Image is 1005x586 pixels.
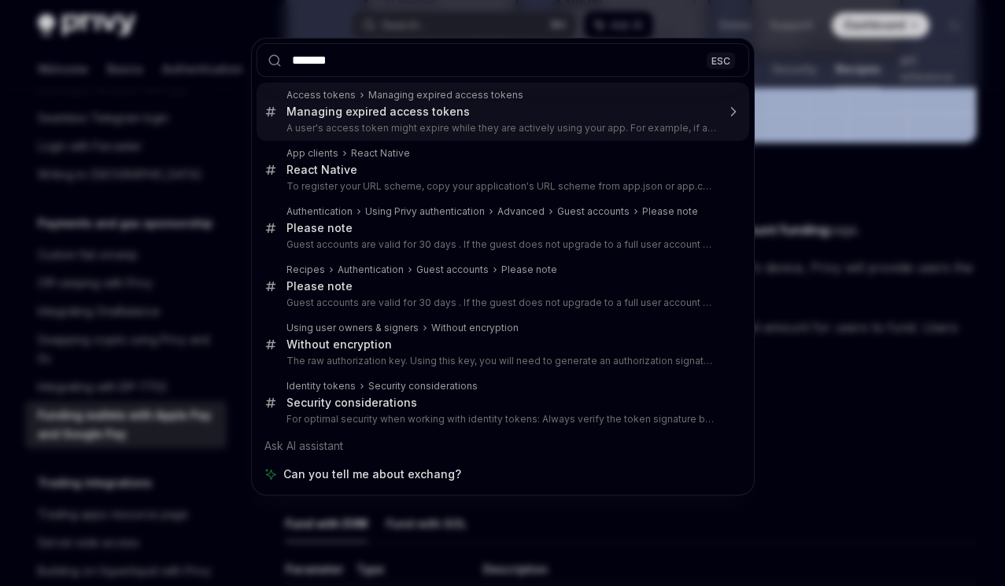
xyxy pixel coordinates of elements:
div: Without encryption [286,337,392,352]
div: Without encryption [431,322,519,334]
p: Guest accounts are valid for 30 days . If the guest does not upgrade to a full user account within 3 [286,297,716,309]
div: Using Privy authentication [365,205,485,218]
p: To register your URL scheme, copy your application's URL scheme from app.json or app.config.ts [286,180,716,193]
div: Guest accounts [557,205,630,218]
p: The raw authorization key. Using this key, you will need to generate an authorization signature an [286,355,716,367]
div: App clients [286,147,338,160]
div: Security considerations [286,396,417,410]
p: Guest accounts are valid for 30 days . If the guest does not upgrade to a full user account within 3 [286,238,716,251]
div: Please note [286,279,353,293]
div: Using user owners & signers [286,322,419,334]
div: Ask AI assistant [257,432,749,460]
p: A user's access token might expire while they are actively using your app. For example, if a user do [286,122,716,135]
div: Advanced [497,205,545,218]
div: Please note [501,264,557,276]
div: React Native [351,147,410,160]
p: For optimal security when working with identity tokens: Always verify the token signature before tru [286,413,716,426]
div: Security considerations [368,380,478,393]
span: Can you tell me about exchang? [283,466,461,482]
div: Identity tokens [286,380,356,393]
div: ESC [707,52,735,68]
div: Authentication [286,205,353,218]
div: Authentication [338,264,404,276]
div: Recipes [286,264,325,276]
div: React Native [286,163,357,177]
div: Guest accounts [416,264,489,276]
div: Managing expired access tokens [368,89,523,101]
div: Managing expired access tokens [286,105,470,119]
div: Access tokens [286,89,356,101]
div: Please note [286,221,353,235]
div: Please note [642,205,698,218]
